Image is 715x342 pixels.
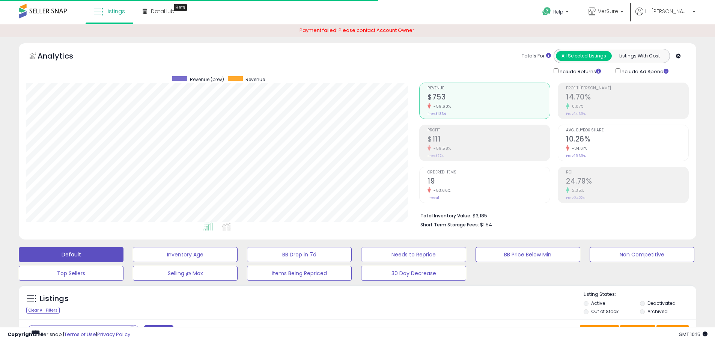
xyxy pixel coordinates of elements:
[361,266,466,281] button: 30 Day Decrease
[610,67,680,75] div: Include Ad Spend
[542,7,551,16] i: Get Help
[566,135,688,145] h2: 10.26%
[431,104,451,109] small: -59.60%
[190,76,224,83] span: Revenue (prev)
[38,51,88,63] h5: Analytics
[522,53,551,60] div: Totals For
[427,111,446,116] small: Prev: $1,864
[427,177,550,187] h2: 19
[569,146,587,151] small: -34.61%
[361,247,466,262] button: Needs to Reprice
[151,8,175,15] span: DataHub
[647,308,668,315] label: Archived
[611,51,667,61] button: Listings With Cost
[420,221,479,228] b: Short Term Storage Fees:
[580,325,619,338] button: Save View
[174,4,187,11] div: Tooltip anchor
[556,51,612,61] button: All Selected Listings
[566,196,585,200] small: Prev: 24.22%
[566,111,586,116] small: Prev: 14.69%
[427,93,550,103] h2: $753
[635,8,695,24] a: Hi [PERSON_NAME]
[247,247,352,262] button: BB Drop in 7d
[105,8,125,15] span: Listings
[8,331,130,338] div: seller snap | |
[620,325,655,338] button: Columns
[427,196,439,200] small: Prev: 41
[566,93,688,103] h2: 14.70%
[566,170,688,175] span: ROI
[566,154,586,158] small: Prev: 15.69%
[480,221,492,228] span: $1.54
[656,325,689,338] button: Actions
[427,135,550,145] h2: $111
[590,247,694,262] button: Non Competitive
[566,177,688,187] h2: 24.79%
[647,300,676,306] label: Deactivated
[427,154,444,158] small: Prev: $274
[553,9,563,15] span: Help
[566,86,688,90] span: Profit [PERSON_NAME]
[427,128,550,133] span: Profit
[26,307,60,314] div: Clear All Filters
[8,331,35,338] strong: Copyright
[679,331,707,338] span: 2025-09-15 10:15 GMT
[19,266,123,281] button: Top Sellers
[431,146,451,151] small: -59.58%
[427,170,550,175] span: Ordered Items
[584,291,696,298] p: Listing States:
[245,76,265,83] span: Revenue
[133,247,238,262] button: Inventory Age
[536,1,576,24] a: Help
[645,8,690,15] span: Hi [PERSON_NAME]
[591,300,605,306] label: Active
[598,8,618,15] span: VerSure
[144,325,173,338] button: Filters
[548,67,610,75] div: Include Returns
[566,128,688,133] span: Avg. Buybox Share
[476,247,580,262] button: BB Price Below Min
[19,247,123,262] button: Default
[247,266,352,281] button: Items Being Repriced
[569,104,584,109] small: 0.07%
[591,308,619,315] label: Out of Stock
[133,266,238,281] button: Selling @ Max
[40,294,69,304] h5: Listings
[569,188,584,193] small: 2.35%
[431,188,451,193] small: -53.66%
[420,211,683,220] li: $3,185
[420,212,471,219] b: Total Inventory Value:
[300,27,415,34] span: Payment failed: Please contact Account Owner.
[427,86,550,90] span: Revenue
